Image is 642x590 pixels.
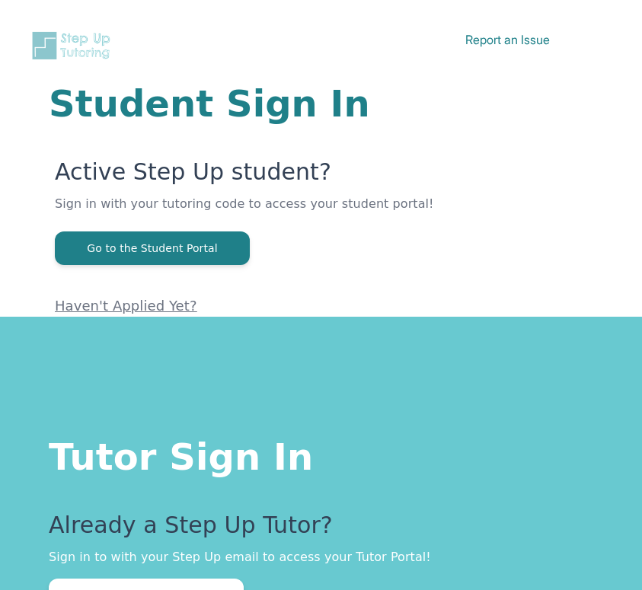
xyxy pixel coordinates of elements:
h1: Student Sign In [49,85,593,122]
h1: Tutor Sign In [49,432,593,475]
p: Active Step Up student? [55,158,593,195]
a: Haven't Applied Yet? [55,298,197,314]
a: Report an Issue [465,32,550,47]
img: Step Up Tutoring horizontal logo [30,30,116,61]
p: Already a Step Up Tutor? [49,512,593,548]
button: Go to the Student Portal [55,231,250,265]
p: Sign in with your tutoring code to access your student portal! [55,195,593,231]
a: Go to the Student Portal [55,241,250,255]
p: Sign in to with your Step Up email to access your Tutor Portal! [49,548,593,566]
